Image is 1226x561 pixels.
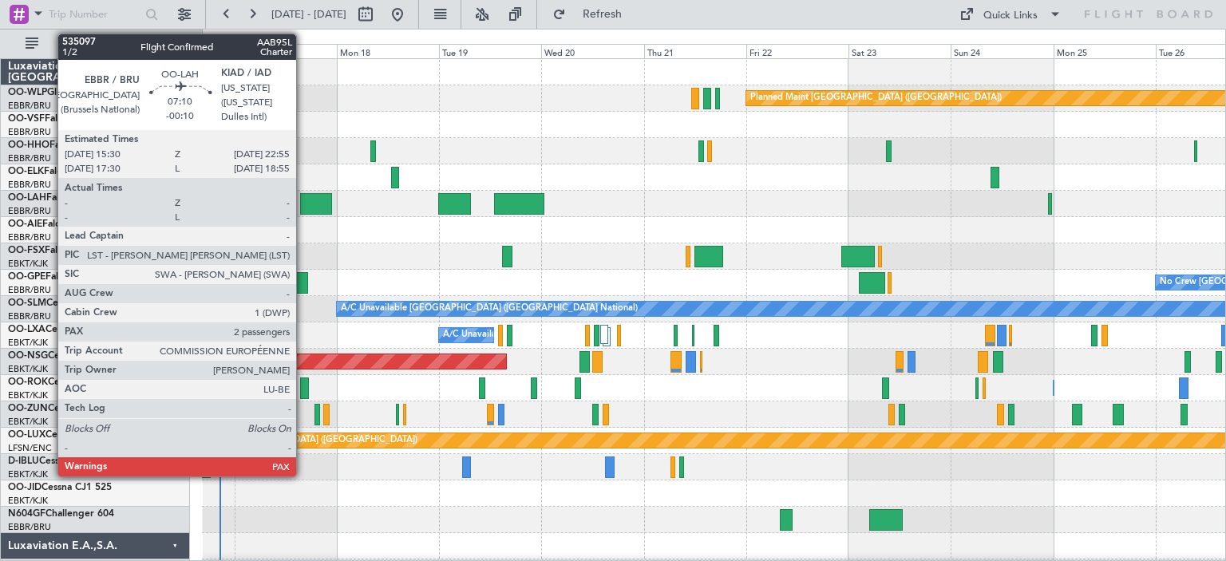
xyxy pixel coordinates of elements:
span: OO-JID [8,483,42,492]
a: EBKT/KJK [8,495,48,507]
a: OO-ROKCessna Citation CJ4 [8,377,136,387]
a: D-IBLUCessna Citation M2 [8,456,125,466]
a: EBBR/BRU [8,100,51,112]
a: LFSN/ENC [8,442,52,454]
div: A/C Unavailable [GEOGRAPHIC_DATA] ([GEOGRAPHIC_DATA] National) [341,297,638,321]
span: OO-ROK [8,377,48,387]
a: EBBR/BRU [8,284,51,296]
button: All Aircraft [18,31,173,57]
a: EBKT/KJK [8,258,48,270]
div: Planned Maint [GEOGRAPHIC_DATA] ([GEOGRAPHIC_DATA]) [750,86,1002,110]
div: A/C Unavailable [443,323,509,347]
span: OO-LAH [8,193,46,203]
div: Fri 22 [746,44,848,58]
span: Refresh [569,9,636,20]
span: OO-LXA [8,325,45,334]
a: EBKT/KJK [8,468,48,480]
a: EBBR/BRU [8,310,51,322]
span: OO-FSX [8,246,45,255]
span: N604GF [8,509,45,519]
span: OO-AIE [8,219,42,229]
div: Quick Links [983,8,1038,24]
a: OO-NSGCessna Citation CJ4 [8,351,136,361]
a: EBKT/KJK [8,416,48,428]
div: Mon 18 [337,44,439,58]
a: OO-WLPGlobal 5500 [8,88,101,97]
div: Thu 21 [644,44,746,58]
span: OO-HHO [8,140,49,150]
span: OO-ELK [8,167,44,176]
a: OO-FSXFalcon 7X [8,246,89,255]
a: OO-AIEFalcon 7X [8,219,86,229]
span: OO-WLP [8,88,47,97]
div: Sat 23 [848,44,951,58]
a: N604GFChallenger 604 [8,509,114,519]
a: EBKT/KJK [8,337,48,349]
input: Trip Number [49,2,140,26]
button: Refresh [545,2,641,27]
a: OO-ELKFalcon 8X [8,167,88,176]
a: OO-GPEFalcon 900EX EASy II [8,272,140,282]
span: OO-LUX [8,430,45,440]
a: OO-LXACessna Citation CJ4 [8,325,134,334]
span: OO-ZUN [8,404,48,413]
span: OO-SLM [8,298,46,308]
button: Quick Links [951,2,1070,27]
a: OO-HHOFalcon 8X [8,140,93,150]
a: OO-JIDCessna CJ1 525 [8,483,112,492]
a: OO-ZUNCessna Citation CJ4 [8,404,136,413]
a: EBBR/BRU [8,231,51,243]
a: EBBR/BRU [8,205,51,217]
span: OO-VSF [8,114,45,124]
a: OO-LUXCessna Citation CJ4 [8,430,134,440]
a: EBBR/BRU [8,521,51,533]
a: OO-VSFFalcon 8X [8,114,89,124]
span: [DATE] - [DATE] [271,7,346,22]
div: Wed 20 [541,44,643,58]
a: OO-LAHFalcon 7X [8,193,90,203]
a: EBBR/BRU [8,126,51,138]
div: Tue 19 [439,44,541,58]
a: EBKT/KJK [8,363,48,375]
span: D-IBLU [8,456,39,466]
span: All Aircraft [42,38,168,49]
div: [DATE] [205,32,232,45]
div: Planned Maint [GEOGRAPHIC_DATA] ([GEOGRAPHIC_DATA]) [166,429,417,452]
a: EBBR/BRU [8,152,51,164]
a: OO-SLMCessna Citation XLS [8,298,135,308]
span: OO-NSG [8,351,48,361]
a: EBBR/BRU [8,179,51,191]
div: Mon 25 [1054,44,1156,58]
div: Sun 24 [951,44,1053,58]
span: OO-GPE [8,272,45,282]
div: Sun 17 [235,44,337,58]
a: EBKT/KJK [8,389,48,401]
